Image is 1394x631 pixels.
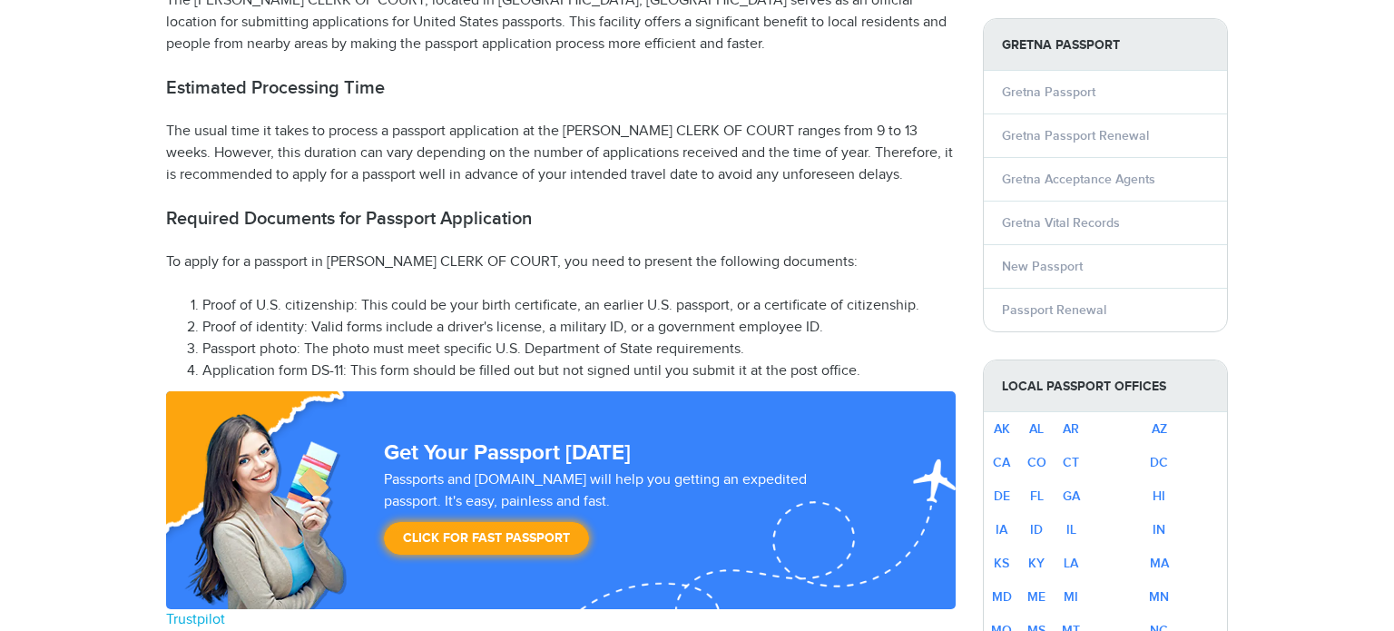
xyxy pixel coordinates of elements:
[994,488,1010,504] a: DE
[994,421,1010,437] a: AK
[1064,589,1078,605] a: MI
[1002,215,1120,231] a: Gretna Vital Records
[1027,589,1045,605] a: ME
[996,522,1007,537] a: IA
[1002,84,1095,100] a: Gretna Passport
[384,439,631,466] strong: Get Your Passport [DATE]
[1029,421,1044,437] a: AL
[377,469,872,564] div: Passports and [DOMAIN_NAME] will help you getting an expedited passport. It's easy, painless and ...
[1153,488,1165,504] a: HI
[1153,522,1165,537] a: IN
[1027,455,1046,470] a: CO
[1002,259,1083,274] a: New Passport
[1030,522,1043,537] a: ID
[984,19,1227,71] strong: Gretna Passport
[1002,302,1106,318] a: Passport Renewal
[202,295,956,317] li: Proof of U.S. citizenship: This could be your birth certificate, an earlier U.S. passport, or a c...
[993,455,1010,470] a: CA
[1002,172,1155,187] a: Gretna Acceptance Agents
[1063,488,1080,504] a: GA
[166,611,225,628] a: Trustpilot
[984,360,1227,412] strong: Local Passport Offices
[1152,421,1167,437] a: AZ
[166,121,956,186] p: The usual time it takes to process a passport application at the [PERSON_NAME] CLERK OF COURT ran...
[166,208,956,230] h2: Required Documents for Passport Application
[202,360,956,382] li: Application form DS-11: This form should be filled out but not signed until you submit it at the ...
[992,589,1012,605] a: MD
[1002,128,1149,143] a: Gretna Passport Renewal
[994,556,1009,571] a: KS
[166,77,956,99] h2: Estimated Processing Time
[1063,455,1079,470] a: CT
[1028,556,1045,571] a: KY
[166,251,956,273] p: To apply for a passport in [PERSON_NAME] CLERK OF COURT, you need to present the following docume...
[1030,488,1044,504] a: FL
[1063,421,1079,437] a: AR
[1066,522,1076,537] a: IL
[1149,589,1169,605] a: MN
[202,339,956,360] li: Passport photo: The photo must meet specific U.S. Department of State requirements.
[1150,455,1168,470] a: DC
[202,317,956,339] li: Proof of identity: Valid forms include a driver's license, a military ID, or a government employe...
[1150,556,1169,571] a: MA
[384,522,589,555] a: Click for Fast Passport
[1064,556,1078,571] a: LA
